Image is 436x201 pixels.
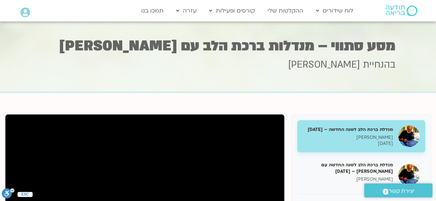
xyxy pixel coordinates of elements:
[205,4,259,18] a: קורסים ופעילות
[303,126,393,133] h5: מנדלת ברכת הלב לשנה החדשה – [DATE]
[363,58,395,71] span: בהנחיית
[303,162,393,175] h5: מנדלת ברכת הלב לשנה החדשה עם [PERSON_NAME] – [DATE]
[398,126,420,147] img: מנדלת ברכת הלב לשנה החדשה – 11/09/24
[41,39,395,53] h1: מסע סתווי – מנדלות ברכת הלב עם [PERSON_NAME]
[303,134,393,141] p: [PERSON_NAME]
[172,4,200,18] a: עזרה
[364,183,432,197] a: יצירת קשר
[398,164,420,186] img: מנדלת ברכת הלב לשנה החדשה עם איתן קדמי – 18/09/24
[303,141,393,147] p: [DATE]
[386,5,417,16] img: תודעה בריאה
[389,186,414,196] span: יצירת קשר
[303,182,393,188] p: [DATE]
[138,4,167,18] a: תמכו בנו
[264,4,307,18] a: ההקלטות שלי
[303,176,393,182] p: [PERSON_NAME]
[312,4,357,18] a: לוח שידורים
